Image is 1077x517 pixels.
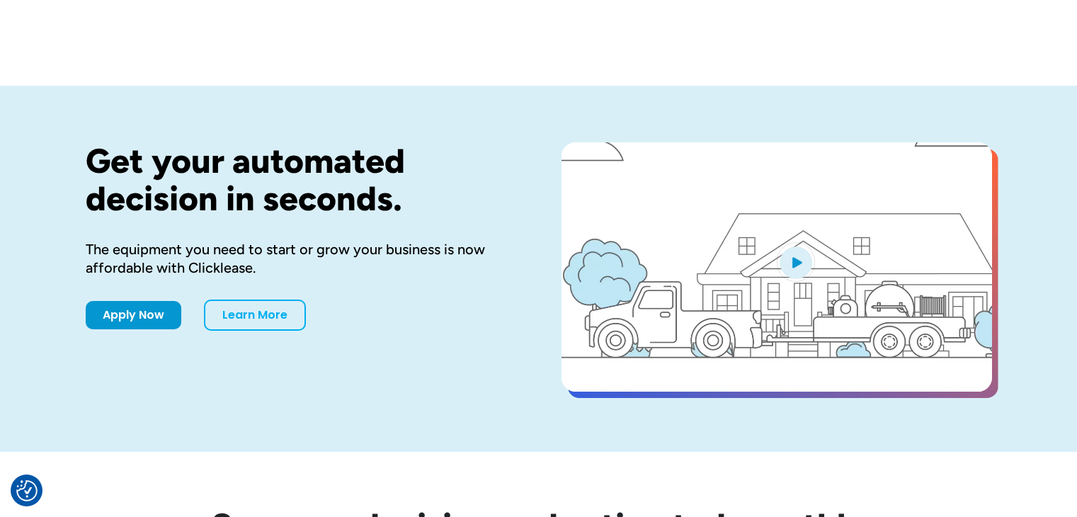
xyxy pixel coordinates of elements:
[86,240,516,277] div: The equipment you need to start or grow your business is now affordable with Clicklease.
[16,480,38,501] img: Revisit consent button
[777,242,815,282] img: Blue play button logo on a light blue circular background
[204,300,306,331] a: Learn More
[16,480,38,501] button: Consent Preferences
[86,142,516,217] h1: Get your automated decision in seconds.
[86,301,181,329] a: Apply Now
[562,142,992,392] a: open lightbox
